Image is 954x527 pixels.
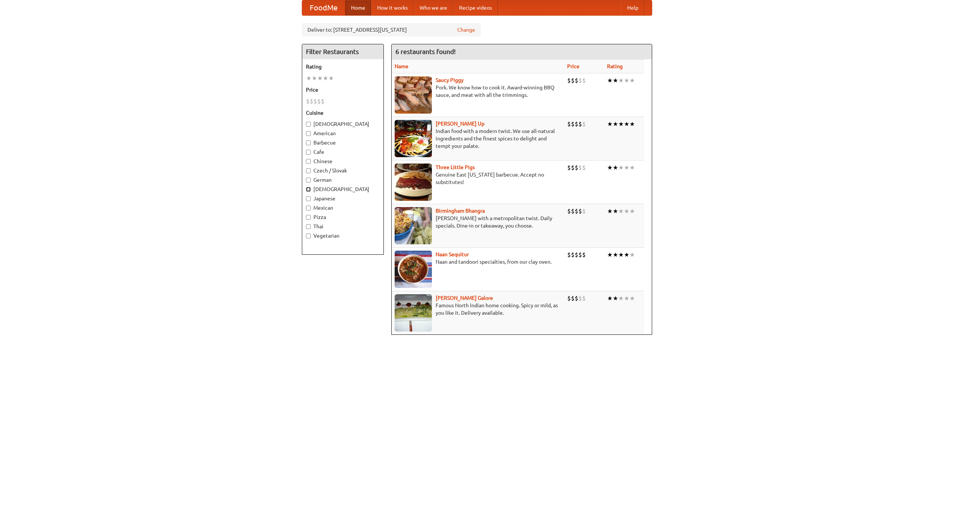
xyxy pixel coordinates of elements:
[306,195,380,202] label: Japanese
[306,223,380,230] label: Thai
[306,139,380,146] label: Barbecue
[436,295,493,301] a: [PERSON_NAME] Galore
[306,150,311,155] input: Cafe
[582,251,586,259] li: $
[613,164,618,172] li: ★
[306,148,380,156] label: Cafe
[436,121,484,127] a: [PERSON_NAME] Up
[618,164,624,172] li: ★
[395,127,561,150] p: Indian food with a modern twist. We use all-natural ingredients and the finest spices to delight ...
[321,97,325,105] li: $
[582,164,586,172] li: $
[618,76,624,85] li: ★
[306,86,380,93] h5: Price
[345,0,371,15] a: Home
[306,158,380,165] label: Chinese
[436,77,464,83] a: Saucy Piggy
[629,120,635,128] li: ★
[621,0,644,15] a: Help
[306,213,380,221] label: Pizza
[607,294,613,302] li: ★
[613,207,618,215] li: ★
[312,74,317,82] li: ★
[414,0,453,15] a: Who we are
[571,76,575,85] li: $
[306,109,380,117] h5: Cuisine
[629,164,635,172] li: ★
[607,207,613,215] li: ★
[624,120,629,128] li: ★
[306,131,311,136] input: American
[607,164,613,172] li: ★
[306,122,311,127] input: [DEMOGRAPHIC_DATA]
[306,168,311,173] input: Czech / Slovak
[618,294,624,302] li: ★
[306,224,311,229] input: Thai
[571,294,575,302] li: $
[578,76,582,85] li: $
[582,207,586,215] li: $
[575,251,578,259] li: $
[395,120,432,157] img: curryup.jpg
[306,178,311,182] input: German
[613,120,618,128] li: ★
[613,294,618,302] li: ★
[613,251,618,259] li: ★
[578,207,582,215] li: $
[607,251,613,259] li: ★
[613,76,618,85] li: ★
[436,208,485,214] a: Birmingham Bhangra
[629,76,635,85] li: ★
[624,164,629,172] li: ★
[575,207,578,215] li: $
[306,176,380,184] label: German
[395,294,432,331] img: currygalore.jpg
[302,23,481,36] div: Deliver to: [STREET_ADDRESS][US_STATE]
[436,164,475,170] b: Three Little Pigs
[457,26,475,34] a: Change
[578,294,582,302] li: $
[567,120,571,128] li: $
[313,97,317,105] li: $
[306,232,380,239] label: Vegetarian
[567,63,579,69] a: Price
[306,206,311,210] input: Mexican
[571,120,575,128] li: $
[582,76,586,85] li: $
[624,207,629,215] li: ★
[395,76,432,114] img: saucy.jpg
[310,97,313,105] li: $
[567,251,571,259] li: $
[306,120,380,128] label: [DEMOGRAPHIC_DATA]
[607,63,623,69] a: Rating
[302,0,345,15] a: FoodMe
[306,140,311,145] input: Barbecue
[453,0,498,15] a: Recipe videos
[306,130,380,137] label: American
[395,207,432,244] img: bhangra.jpg
[302,44,383,59] h4: Filter Restaurants
[371,0,414,15] a: How it works
[306,97,310,105] li: $
[582,120,586,128] li: $
[624,251,629,259] li: ★
[607,76,613,85] li: ★
[629,251,635,259] li: ★
[436,251,469,257] b: Naan Sequitur
[575,76,578,85] li: $
[395,164,432,201] img: littlepigs.jpg
[575,294,578,302] li: $
[306,159,311,164] input: Chinese
[395,258,561,266] p: Naan and tandoori specialties, from our clay oven.
[306,196,311,201] input: Japanese
[306,185,380,193] label: [DEMOGRAPHIC_DATA]
[618,251,624,259] li: ★
[323,74,328,82] li: ★
[575,120,578,128] li: $
[582,294,586,302] li: $
[629,207,635,215] li: ★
